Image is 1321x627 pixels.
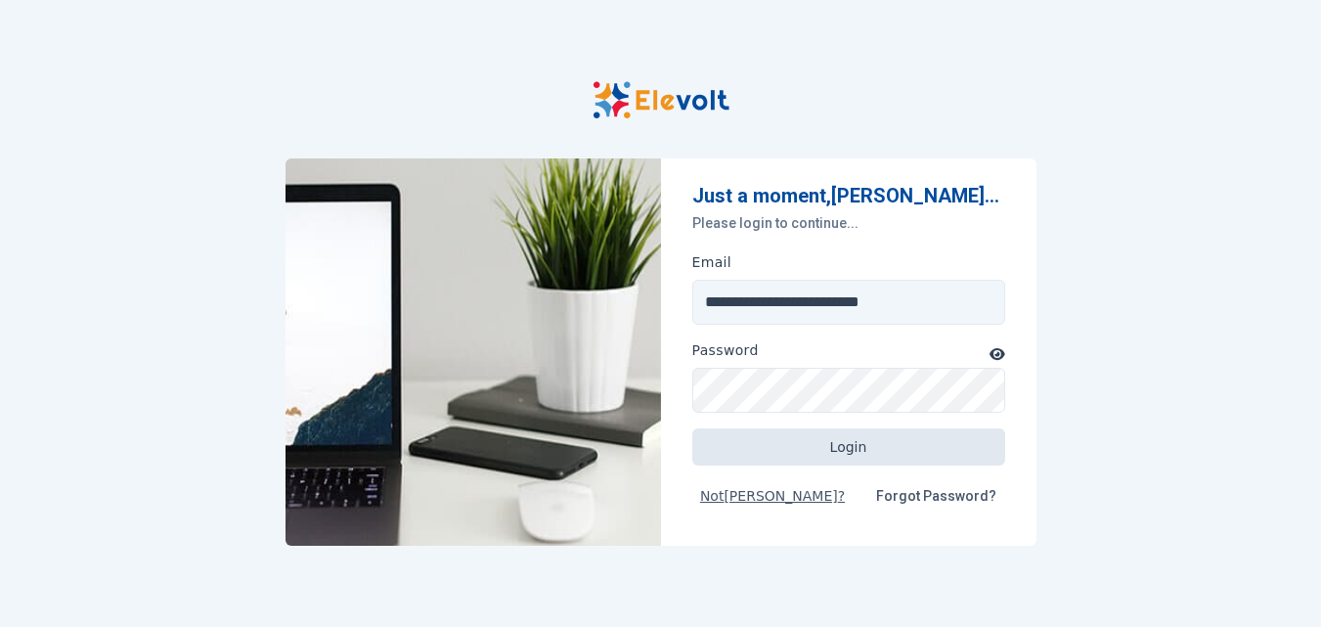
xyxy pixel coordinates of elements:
[286,158,661,546] img: Elevolt
[684,477,860,515] button: Not[PERSON_NAME]?
[692,182,1005,209] p: Just a moment, [PERSON_NAME] ...
[692,428,1005,466] button: Login
[593,81,729,119] img: Elevolt
[692,213,1005,233] p: Please login to continue...
[692,340,759,360] label: Password
[860,477,1012,515] a: Forgot Password?
[1223,533,1321,627] iframe: Chat Widget
[692,252,732,272] label: Email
